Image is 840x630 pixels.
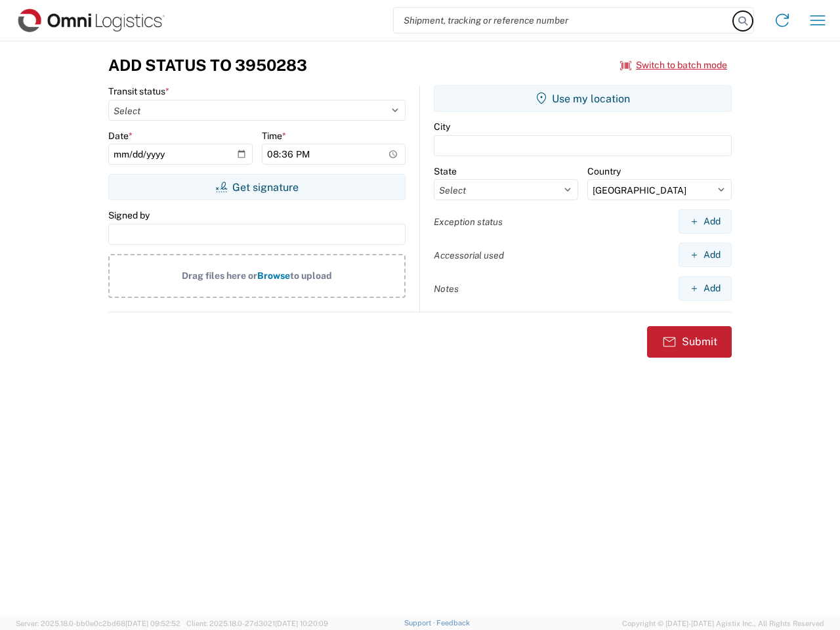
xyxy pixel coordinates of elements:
[434,85,732,112] button: Use my location
[622,618,824,629] span: Copyright © [DATE]-[DATE] Agistix Inc., All Rights Reserved
[108,209,150,221] label: Signed by
[647,326,732,358] button: Submit
[16,619,180,627] span: Server: 2025.18.0-bb0e0c2bd68
[434,249,504,261] label: Accessorial used
[108,56,307,75] h3: Add Status to 3950283
[108,174,406,200] button: Get signature
[679,243,732,267] button: Add
[125,619,180,627] span: [DATE] 09:52:52
[108,130,133,142] label: Date
[434,121,450,133] label: City
[262,130,286,142] label: Time
[434,283,459,295] label: Notes
[275,619,328,627] span: [DATE] 10:20:09
[290,270,332,281] span: to upload
[186,619,328,627] span: Client: 2025.18.0-27d3021
[434,165,457,177] label: State
[587,165,621,177] label: Country
[620,54,727,76] button: Switch to batch mode
[182,270,257,281] span: Drag files here or
[679,276,732,301] button: Add
[679,209,732,234] button: Add
[394,8,734,33] input: Shipment, tracking or reference number
[257,270,290,281] span: Browse
[434,216,503,228] label: Exception status
[108,85,169,97] label: Transit status
[436,619,470,627] a: Feedback
[404,619,437,627] a: Support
